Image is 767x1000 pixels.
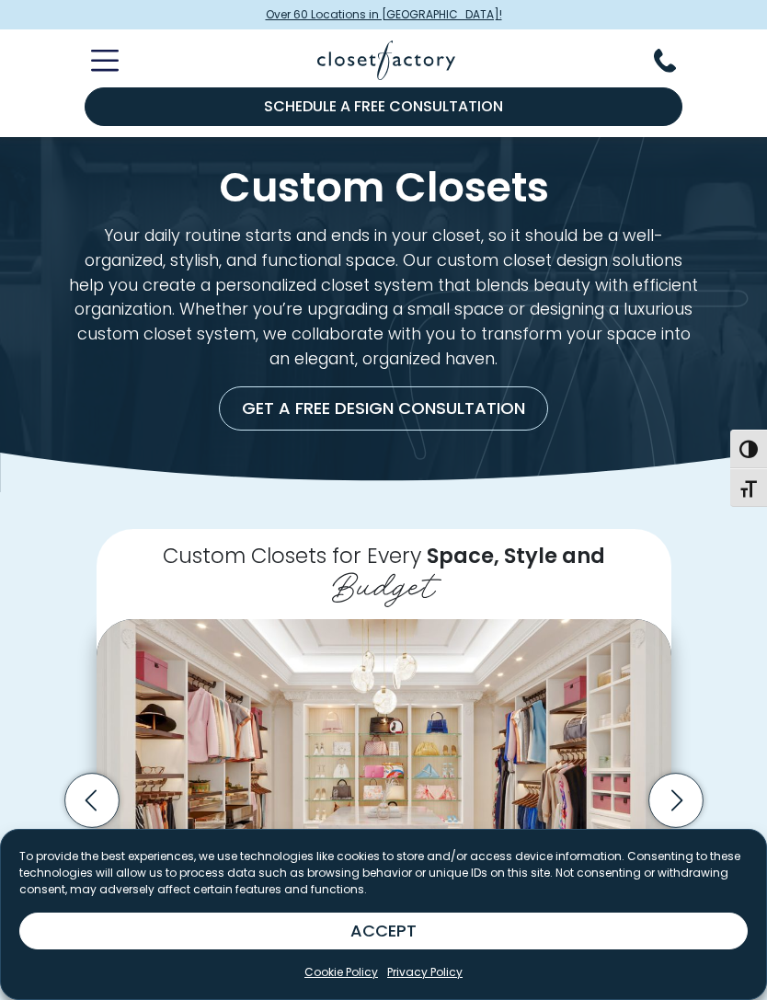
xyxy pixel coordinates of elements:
[643,767,709,833] button: Next slide
[69,50,119,72] button: Toggle Mobile Menu
[427,541,605,570] span: Space, Style and
[266,6,502,23] span: Over 60 Locations in [GEOGRAPHIC_DATA]!
[19,913,748,949] button: ACCEPT
[332,556,435,608] span: Budget
[69,224,698,371] p: Your daily routine starts and ends in your closet, so it should be a well-organized, stylish, and...
[317,40,455,80] img: Closet Factory Logo
[304,964,378,981] a: Cookie Policy
[85,87,682,126] a: Schedule a Free Consultation
[69,167,698,209] h1: Custom Closets
[730,430,767,468] button: Toggle High Contrast
[654,49,698,73] button: Phone Number
[59,767,125,833] button: Previous slide
[219,386,548,431] a: Get a Free Design Consultation
[387,964,463,981] a: Privacy Policy
[97,619,671,919] img: White walk-in closet with ornate trim and crown molding, featuring glass shelving
[19,848,748,898] p: To provide the best experiences, we use technologies like cookies to store and/or access device i...
[163,541,421,570] span: Custom Closets for Every
[730,468,767,507] button: Toggle Font size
